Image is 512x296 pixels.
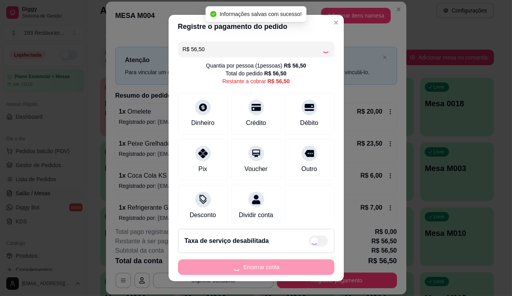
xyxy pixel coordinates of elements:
div: Loading [322,45,330,53]
div: Outro [301,164,317,174]
div: Dinheiro [191,118,215,128]
input: Ex.: hambúrguer de cordeiro [183,41,322,57]
div: R$ 56,50 [284,62,306,70]
div: Desconto [190,210,216,220]
div: R$ 56,50 [268,77,290,85]
span: Informações salvas com sucesso! [219,11,302,17]
div: R$ 56,50 [264,70,287,77]
button: Close [330,16,342,29]
span: check-circle [210,11,216,17]
div: Pix [198,164,207,174]
div: Restante a cobrar [222,77,289,85]
div: Total do pedido [226,70,287,77]
div: Quantia por pessoa ( 1 pessoas) [206,62,306,70]
div: Crédito [246,118,266,128]
div: Débito [300,118,318,128]
div: Voucher [244,164,268,174]
div: Dividir conta [239,210,273,220]
header: Registre o pagamento do pedido [169,15,344,38]
h2: Taxa de serviço desabilitada [185,236,269,246]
